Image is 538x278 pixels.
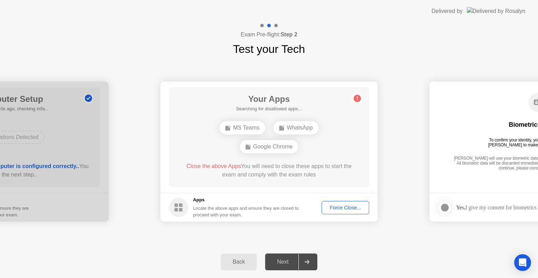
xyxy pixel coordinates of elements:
[236,105,302,112] h5: Searching for disallowed apps...
[324,205,367,210] div: Force Close...
[193,205,299,218] div: Locate the above apps and ensure they are closed to proceed with your exam.
[223,259,255,265] div: Back
[221,253,257,270] button: Back
[432,7,463,15] div: Delivered by
[265,253,317,270] button: Next
[281,32,297,37] b: Step 2
[240,140,298,153] div: Google Chrome
[274,121,318,134] div: WhatsApp
[456,204,465,210] strong: Yes,
[186,163,241,169] span: Close the above Apps
[241,30,297,39] h4: Exam Pre-flight:
[220,121,265,134] div: MS Teams
[467,7,525,15] img: Delivered by Rosalyn
[514,254,531,271] div: Open Intercom Messenger
[233,41,305,57] h1: Test your Tech
[236,93,302,105] h1: Your Apps
[267,259,298,265] div: Next
[193,196,299,203] h5: Apps
[322,201,369,214] button: Force Close...
[179,162,359,179] div: You will need to close these apps to start the exam and comply with the exam rules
